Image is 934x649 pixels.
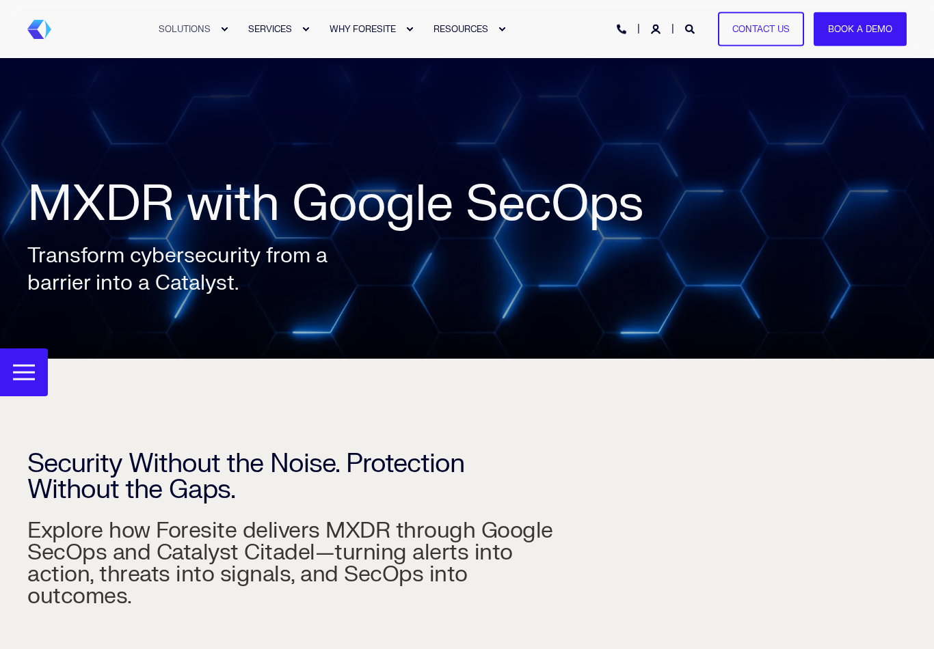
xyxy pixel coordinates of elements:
a: Book a Demo [814,12,907,46]
span: RESOURCES [433,23,488,34]
div: Transform cybersecurity from a barrier into a Catalyst. [27,243,369,297]
a: Open Search [685,23,697,34]
img: Foresite brand mark, a hexagon shape of blues with a directional arrow to the right hand side [27,20,51,39]
div: Expand RESOURCES [498,25,506,33]
a: Login [651,23,663,34]
span: WHY FORESITE [330,23,396,34]
span: SOLUTIONS [159,23,211,34]
div: Expand SERVICES [302,25,310,33]
div: Expand SOLUTIONS [220,25,228,33]
a: Contact Us [718,12,804,46]
h3: Explore how Foresite delivers MXDR through Google SecOps and Catalyst Citadel—turning alerts into... [27,424,574,607]
h2: Security Without the Noise. Protection Without the Gaps. [27,355,485,503]
a: Back to Home [27,20,51,39]
div: Expand WHY FORESITE [405,25,414,33]
span: MXDR with Google SecOps [27,173,643,236]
